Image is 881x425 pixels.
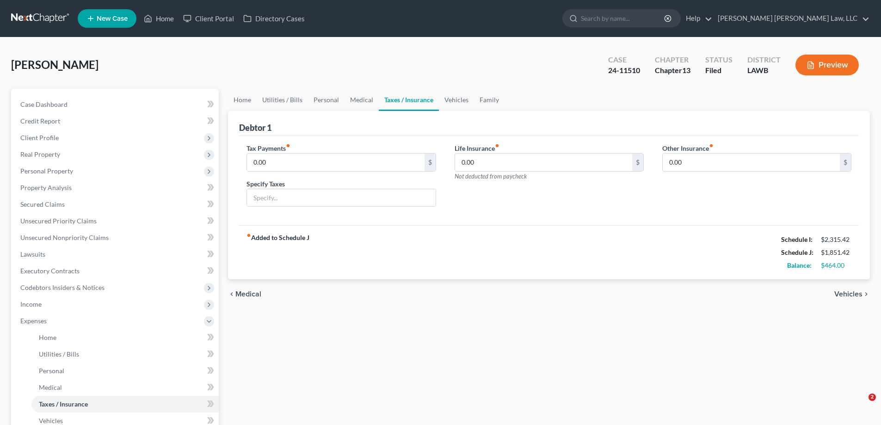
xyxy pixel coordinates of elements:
[246,143,290,153] label: Tax Payments
[713,10,869,27] a: [PERSON_NAME] [PERSON_NAME] Law, LLC
[97,15,128,22] span: New Case
[495,143,499,148] i: fiber_manual_record
[257,89,308,111] a: Utilities / Bills
[709,143,714,148] i: fiber_manual_record
[39,350,79,358] span: Utilities / Bills
[239,122,271,133] div: Debtor 1
[39,417,63,425] span: Vehicles
[663,154,840,171] input: --
[31,346,219,363] a: Utilities / Bills
[20,200,65,208] span: Secured Claims
[228,290,261,298] button: chevron_left Medical
[39,333,56,341] span: Home
[31,379,219,396] a: Medical
[13,96,219,113] a: Case Dashboard
[834,290,870,298] button: Vehicles chevron_right
[20,283,105,291] span: Codebtors Insiders & Notices
[455,172,527,180] span: Not deducted from paycheck
[247,154,424,171] input: --
[20,167,73,175] span: Personal Property
[840,154,851,171] div: $
[13,263,219,279] a: Executory Contracts
[682,66,690,74] span: 13
[821,261,851,270] div: $464.00
[655,65,690,76] div: Chapter
[747,65,781,76] div: LAWB
[13,113,219,129] a: Credit Report
[20,267,80,275] span: Executory Contracts
[31,363,219,379] a: Personal
[235,290,261,298] span: Medical
[228,89,257,111] a: Home
[39,367,64,375] span: Personal
[608,65,640,76] div: 24-11510
[20,217,97,225] span: Unsecured Priority Claims
[31,329,219,346] a: Home
[705,55,733,65] div: Status
[20,317,47,325] span: Expenses
[286,143,290,148] i: fiber_manual_record
[13,179,219,196] a: Property Analysis
[455,154,632,171] input: --
[13,229,219,246] a: Unsecured Nonpriority Claims
[228,290,235,298] i: chevron_left
[662,143,714,153] label: Other Insurance
[308,89,345,111] a: Personal
[455,143,499,153] label: Life Insurance
[655,55,690,65] div: Chapter
[747,55,781,65] div: District
[20,150,60,158] span: Real Property
[13,246,219,263] a: Lawsuits
[581,10,665,27] input: Search by name...
[246,233,309,272] strong: Added to Schedule J
[834,290,863,298] span: Vehicles
[139,10,179,27] a: Home
[20,300,42,308] span: Income
[11,58,99,71] span: [PERSON_NAME]
[20,250,45,258] span: Lawsuits
[39,400,88,408] span: Taxes / Insurance
[20,184,72,191] span: Property Analysis
[821,248,851,257] div: $1,851.42
[821,235,851,244] div: $2,315.42
[869,394,876,401] span: 2
[13,196,219,213] a: Secured Claims
[39,383,62,391] span: Medical
[345,89,379,111] a: Medical
[705,65,733,76] div: Filed
[20,134,59,142] span: Client Profile
[474,89,505,111] a: Family
[681,10,712,27] a: Help
[246,233,251,238] i: fiber_manual_record
[246,179,285,189] label: Specify Taxes
[247,189,435,207] input: Specify...
[795,55,859,75] button: Preview
[20,100,68,108] span: Case Dashboard
[425,154,436,171] div: $
[787,261,812,269] strong: Balance:
[179,10,239,27] a: Client Portal
[20,234,109,241] span: Unsecured Nonpriority Claims
[850,394,872,416] iframe: Intercom live chat
[20,117,60,125] span: Credit Report
[13,213,219,229] a: Unsecured Priority Claims
[239,10,309,27] a: Directory Cases
[439,89,474,111] a: Vehicles
[632,154,643,171] div: $
[608,55,640,65] div: Case
[379,89,439,111] a: Taxes / Insurance
[863,290,870,298] i: chevron_right
[31,396,219,413] a: Taxes / Insurance
[781,248,813,256] strong: Schedule J:
[781,235,813,243] strong: Schedule I:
